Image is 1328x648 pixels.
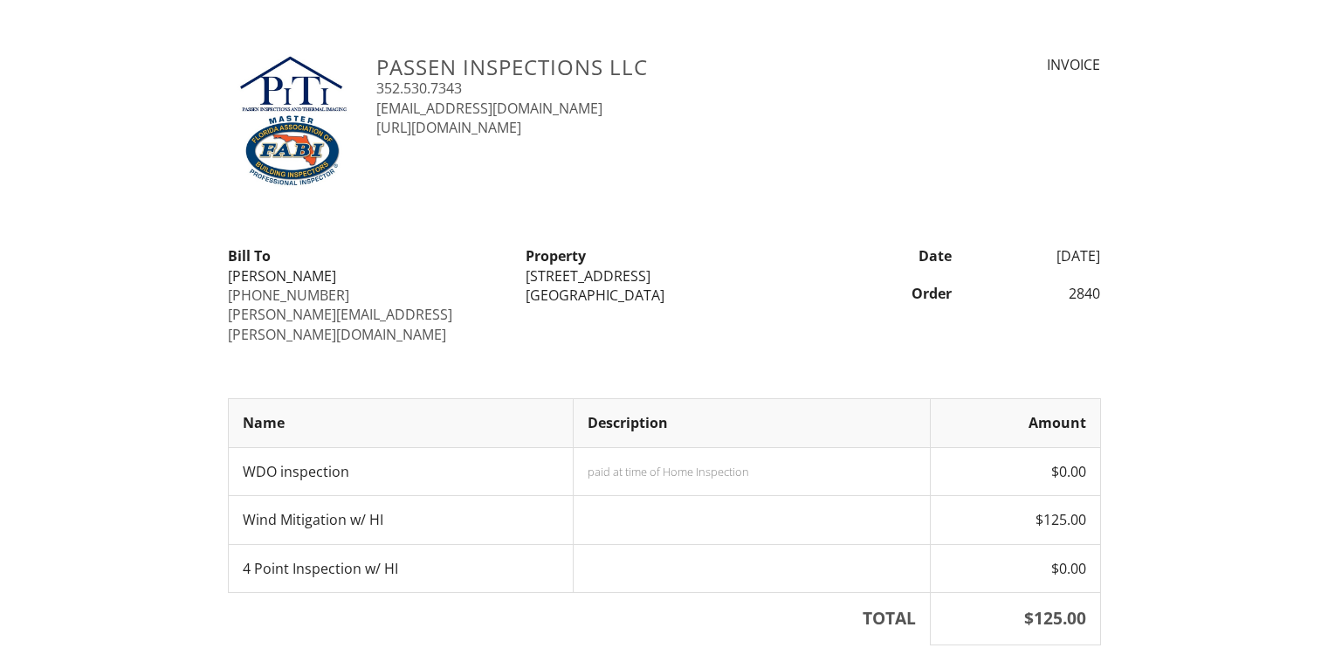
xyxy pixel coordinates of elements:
[228,266,505,286] div: [PERSON_NAME]
[228,55,356,187] img: PITI%20MPI.jpg
[228,593,930,645] th: TOTAL
[376,55,877,79] h3: Passen Inspections LLC
[228,544,573,592] td: 4 Point Inspection w/ HI
[526,246,586,265] strong: Property
[376,79,462,98] a: 352.530.7343
[930,593,1100,645] th: $125.00
[376,99,602,118] a: [EMAIL_ADDRESS][DOMAIN_NAME]
[228,496,573,544] td: Wind Mitigation w/ HI
[930,399,1100,447] th: Amount
[962,246,1111,265] div: [DATE]
[228,305,452,343] a: [PERSON_NAME][EMAIL_ADDRESS][PERSON_NAME][DOMAIN_NAME]
[228,399,573,447] th: Name
[573,399,930,447] th: Description
[898,55,1100,74] div: INVOICE
[930,447,1100,495] td: $0.00
[228,246,271,265] strong: Bill To
[376,118,521,137] a: [URL][DOMAIN_NAME]
[526,266,802,286] div: [STREET_ADDRESS]
[930,544,1100,592] td: $0.00
[813,246,962,265] div: Date
[526,286,802,305] div: [GEOGRAPHIC_DATA]
[228,447,573,495] td: WDO inspection
[962,284,1111,303] div: 2840
[228,286,349,305] a: [PHONE_NUMBER]
[813,284,962,303] div: Order
[588,465,916,479] div: paid at time of Home Inspection
[930,496,1100,544] td: $125.00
